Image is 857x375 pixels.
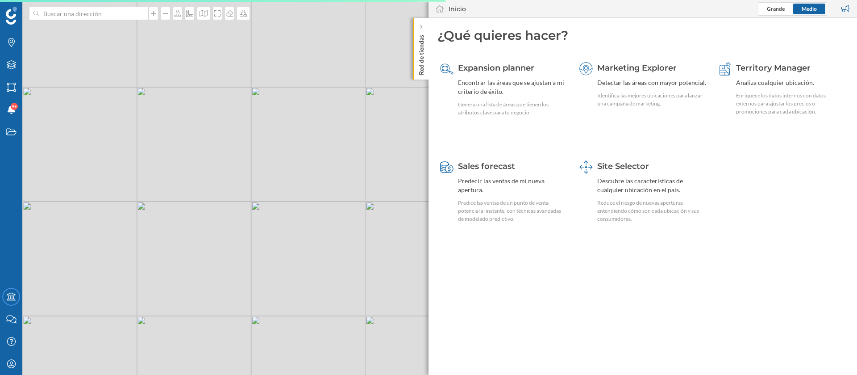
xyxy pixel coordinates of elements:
[458,101,567,117] div: Genera una lista de áreas que tienen los atributos clave para tu negocio.
[6,7,17,25] img: Geoblink Logo
[440,62,453,76] img: search-areas.svg
[579,160,593,174] img: dashboards-manager.svg
[579,62,593,76] img: explorer.svg
[458,199,567,223] div: Predice las ventas de un punto de venta potencial al instante, con técnicas avanzadas de modelado...
[437,27,848,44] div: ¿Qué quieres hacer?
[597,78,707,87] div: Detectar las áreas con mayor potencial.
[597,199,707,223] div: Reduce el riesgo de nuevas aperturas entendiendo cómo son cada ubicación y sus consumidores.
[736,63,811,73] span: Territory Manager
[597,63,677,73] span: Marketing Explorer
[597,177,707,194] div: Descubre las características de cualquier ubicación en el país.
[417,31,426,75] p: Red de tiendas
[736,92,845,116] div: Enriquece los datos internos con datos externos para ajustar los precios o promociones para cada ...
[458,161,515,171] span: Sales forecast
[597,92,707,108] div: Identifica las mejores ubicaciones para lanzar una campaña de marketing.
[458,63,534,73] span: Expansion planner
[736,78,845,87] div: Analiza cualquier ubicación.
[767,5,785,12] span: Grande
[458,78,567,96] div: Encontrar las áreas que se ajustan a mi criterio de éxito.
[449,4,466,13] div: Inicio
[718,62,732,76] img: territory-manager.svg
[802,5,817,12] span: Medio
[458,177,567,194] div: Predecir las ventas de mi nueva apertura.
[12,102,17,111] span: 9+
[440,160,453,174] img: sales-forecast.svg
[597,161,649,171] span: Site Selector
